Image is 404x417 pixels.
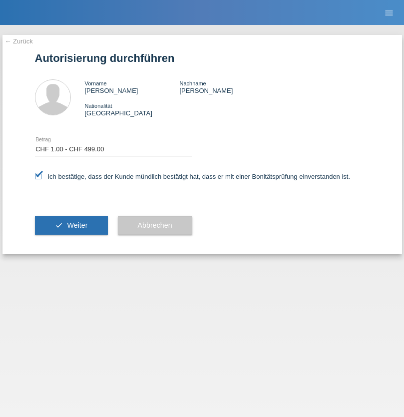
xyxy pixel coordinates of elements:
[35,52,370,64] h1: Autorisierung durchführen
[35,173,351,180] label: Ich bestätige, dass der Kunde mündlich bestätigt hat, dass er mit einer Bonitätsprüfung einversta...
[85,102,180,117] div: [GEOGRAPHIC_DATA]
[55,221,63,229] i: check
[35,216,108,235] button: check Weiter
[85,79,180,94] div: [PERSON_NAME]
[179,80,206,86] span: Nachname
[384,8,394,18] i: menu
[179,79,274,94] div: [PERSON_NAME]
[85,103,112,109] span: Nationalität
[85,80,107,86] span: Vorname
[5,37,33,45] a: ← Zurück
[67,221,87,229] span: Weiter
[379,9,399,15] a: menu
[138,221,172,229] span: Abbrechen
[118,216,192,235] button: Abbrechen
